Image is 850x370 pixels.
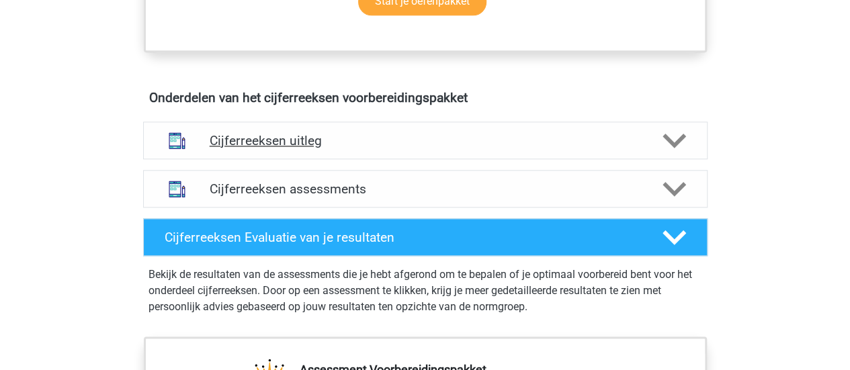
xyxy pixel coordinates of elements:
[149,90,702,105] h4: Onderdelen van het cijferreeksen voorbereidingspakket
[148,267,702,315] p: Bekijk de resultaten van de assessments die je hebt afgerond om te bepalen of je optimaal voorber...
[138,122,713,159] a: uitleg Cijferreeksen uitleg
[160,172,194,206] img: cijferreeksen assessments
[138,170,713,207] a: assessments Cijferreeksen assessments
[210,181,641,197] h4: Cijferreeksen assessments
[160,124,194,158] img: cijferreeksen uitleg
[165,230,641,245] h4: Cijferreeksen Evaluatie van je resultaten
[210,133,641,148] h4: Cijferreeksen uitleg
[138,218,713,256] a: Cijferreeksen Evaluatie van je resultaten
